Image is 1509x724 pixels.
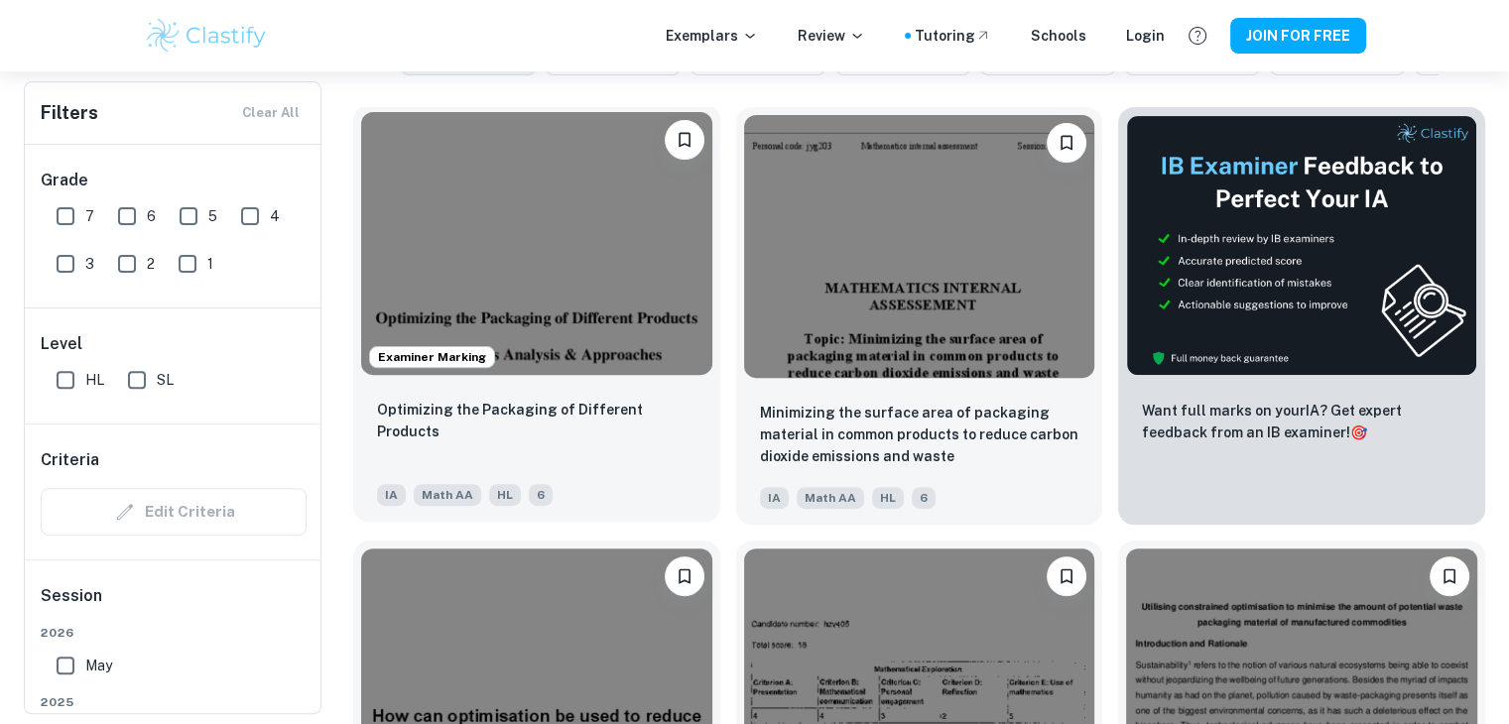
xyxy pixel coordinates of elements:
[1181,19,1214,53] button: Help and Feedback
[147,205,156,227] span: 6
[41,332,307,356] h6: Level
[665,556,704,596] button: Please log in to bookmark exemplars
[377,399,696,442] p: Optimizing the Packaging of Different Products
[1118,107,1485,525] a: ThumbnailWant full marks on yourIA? Get expert feedback from an IB examiner!
[1350,424,1367,440] span: 🎯
[912,487,936,509] span: 6
[1126,25,1165,47] a: Login
[85,655,112,676] span: May
[414,484,481,506] span: Math AA
[41,99,98,127] h6: Filters
[41,624,307,642] span: 2026
[208,205,217,227] span: 5
[760,402,1079,467] p: Minimizing the surface area of packaging material in common products to reduce carbon dioxide emi...
[377,484,406,506] span: IA
[1047,556,1086,596] button: Please log in to bookmark exemplars
[207,253,213,275] span: 1
[736,107,1103,525] a: Please log in to bookmark exemplarsMinimizing the surface area of packaging material in common pr...
[1230,18,1366,54] button: JOIN FOR FREE
[1142,400,1461,443] p: Want full marks on your IA ? Get expert feedback from an IB examiner!
[41,693,307,711] span: 2025
[797,487,864,509] span: Math AA
[85,253,94,275] span: 3
[85,369,104,391] span: HL
[41,169,307,192] h6: Grade
[744,115,1095,378] img: Math AA IA example thumbnail: Minimizing the surface area of packaging
[361,112,712,375] img: Math AA IA example thumbnail: Optimizing the Packaging of Different Pr
[157,369,174,391] span: SL
[41,584,307,624] h6: Session
[665,120,704,160] button: Please log in to bookmark exemplars
[529,484,553,506] span: 6
[147,253,155,275] span: 2
[1031,25,1086,47] a: Schools
[798,25,865,47] p: Review
[41,488,307,536] div: Criteria filters are unavailable when searching by topic
[872,487,904,509] span: HL
[1126,115,1477,376] img: Thumbnail
[915,25,991,47] a: Tutoring
[270,205,280,227] span: 4
[41,448,99,472] h6: Criteria
[85,205,94,227] span: 7
[760,487,789,509] span: IA
[1047,123,1086,163] button: Please log in to bookmark exemplars
[489,484,521,506] span: HL
[353,107,720,525] a: Examiner MarkingPlease log in to bookmark exemplarsOptimizing the Packaging of Different Products...
[666,25,758,47] p: Exemplars
[370,348,494,366] span: Examiner Marking
[144,16,270,56] img: Clastify logo
[1430,556,1469,596] button: Please log in to bookmark exemplars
